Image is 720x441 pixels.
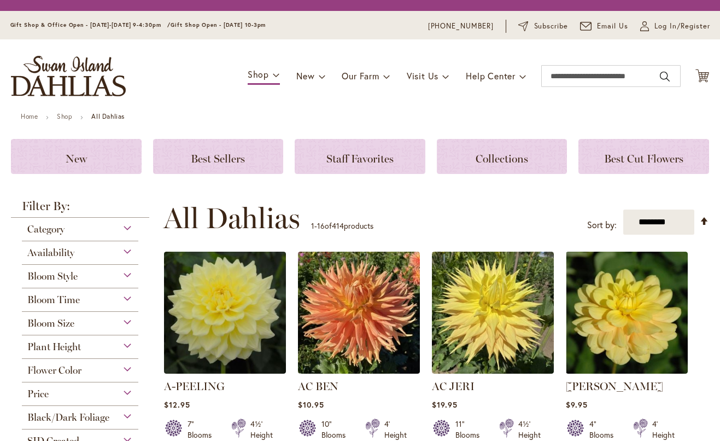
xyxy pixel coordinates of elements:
[298,365,420,376] a: AC BEN
[295,139,425,174] a: Staff Favorites
[250,419,273,440] div: 4½' Height
[21,112,38,120] a: Home
[566,365,688,376] a: AHOY MATEY
[518,21,568,32] a: Subscribe
[384,419,407,440] div: 4' Height
[57,112,72,120] a: Shop
[466,70,516,82] span: Help Center
[432,399,458,410] span: $19.95
[566,380,663,393] a: [PERSON_NAME]
[66,152,87,165] span: New
[476,152,528,165] span: Collections
[604,152,683,165] span: Best Cut Flowers
[27,270,78,282] span: Bloom Style
[10,21,171,28] span: Gift Shop & Office Open - [DATE]-[DATE] 9-4:30pm /
[153,139,284,174] a: Best Sellers
[566,399,588,410] span: $9.95
[326,152,394,165] span: Staff Favorites
[432,380,475,393] a: AC JERI
[654,21,710,32] span: Log In/Register
[27,223,65,235] span: Category
[188,419,218,440] div: 7" Blooms
[296,70,314,82] span: New
[298,380,338,393] a: AC BEN
[455,419,486,440] div: 11" Blooms
[587,215,617,235] label: Sort by:
[164,252,286,374] img: A-Peeling
[428,21,494,32] a: [PHONE_NUMBER]
[164,399,190,410] span: $12.95
[298,252,420,374] img: AC BEN
[164,365,286,376] a: A-Peeling
[163,202,300,235] span: All Dahlias
[640,21,710,32] a: Log In/Register
[171,21,266,28] span: Gift Shop Open - [DATE] 10-3pm
[518,419,541,440] div: 4½' Height
[27,247,74,259] span: Availability
[27,411,109,423] span: Black/Dark Foliage
[437,139,567,174] a: Collections
[578,139,709,174] a: Best Cut Flowers
[432,252,554,374] img: AC Jeri
[27,294,80,306] span: Bloom Time
[11,139,142,174] a: New
[597,21,628,32] span: Email Us
[652,419,675,440] div: 4' Height
[342,70,379,82] span: Our Farm
[248,68,269,80] span: Shop
[27,341,81,353] span: Plant Height
[191,152,245,165] span: Best Sellers
[534,21,569,32] span: Subscribe
[11,56,126,96] a: store logo
[27,317,74,329] span: Bloom Size
[589,419,620,440] div: 4" Blooms
[432,365,554,376] a: AC Jeri
[27,364,81,376] span: Flower Color
[27,388,49,400] span: Price
[407,70,438,82] span: Visit Us
[321,419,352,440] div: 10" Blooms
[298,399,324,410] span: $10.95
[566,252,688,374] img: AHOY MATEY
[311,220,314,231] span: 1
[317,220,325,231] span: 16
[660,68,670,85] button: Search
[580,21,628,32] a: Email Us
[91,112,125,120] strong: All Dahlias
[311,217,373,235] p: - of products
[332,220,344,231] span: 414
[164,380,225,393] a: A-PEELING
[11,200,149,218] strong: Filter By:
